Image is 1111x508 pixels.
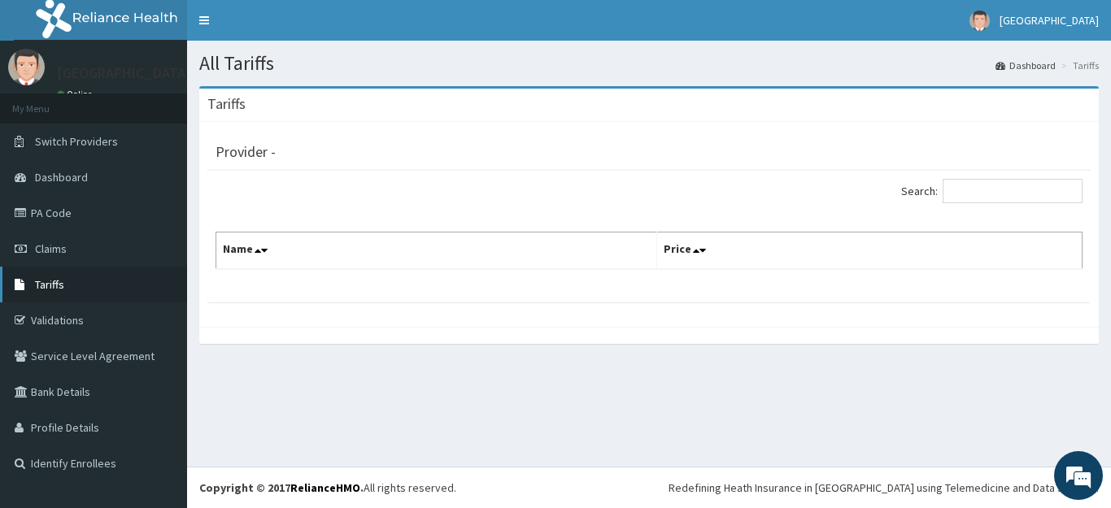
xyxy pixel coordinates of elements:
span: Tariffs [35,277,64,292]
th: Name [216,232,657,270]
span: We're online! [94,151,224,315]
img: d_794563401_company_1708531726252_794563401 [30,81,66,122]
span: Claims [35,241,67,256]
input: Search: [943,179,1083,203]
img: User Image [8,49,45,85]
div: Chat with us now [85,91,273,112]
h1: All Tariffs [199,53,1099,74]
p: [GEOGRAPHIC_DATA] [57,66,191,80]
span: Dashboard [35,170,88,185]
div: Redefining Heath Insurance in [GEOGRAPHIC_DATA] using Telemedicine and Data Science! [669,480,1099,496]
span: [GEOGRAPHIC_DATA] [1000,13,1099,28]
a: RelianceHMO [290,480,360,495]
h3: Tariffs [207,97,246,111]
th: Price [657,232,1083,270]
img: User Image [969,11,990,31]
a: Online [57,89,96,100]
label: Search: [901,179,1083,203]
li: Tariffs [1057,59,1099,72]
h3: Provider - [216,145,276,159]
span: Switch Providers [35,134,118,149]
strong: Copyright © 2017 . [199,480,364,495]
a: Dashboard [996,59,1056,72]
textarea: Type your message and hit 'Enter' [8,336,310,393]
div: Minimize live chat window [267,8,306,47]
footer: All rights reserved. [187,467,1111,508]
